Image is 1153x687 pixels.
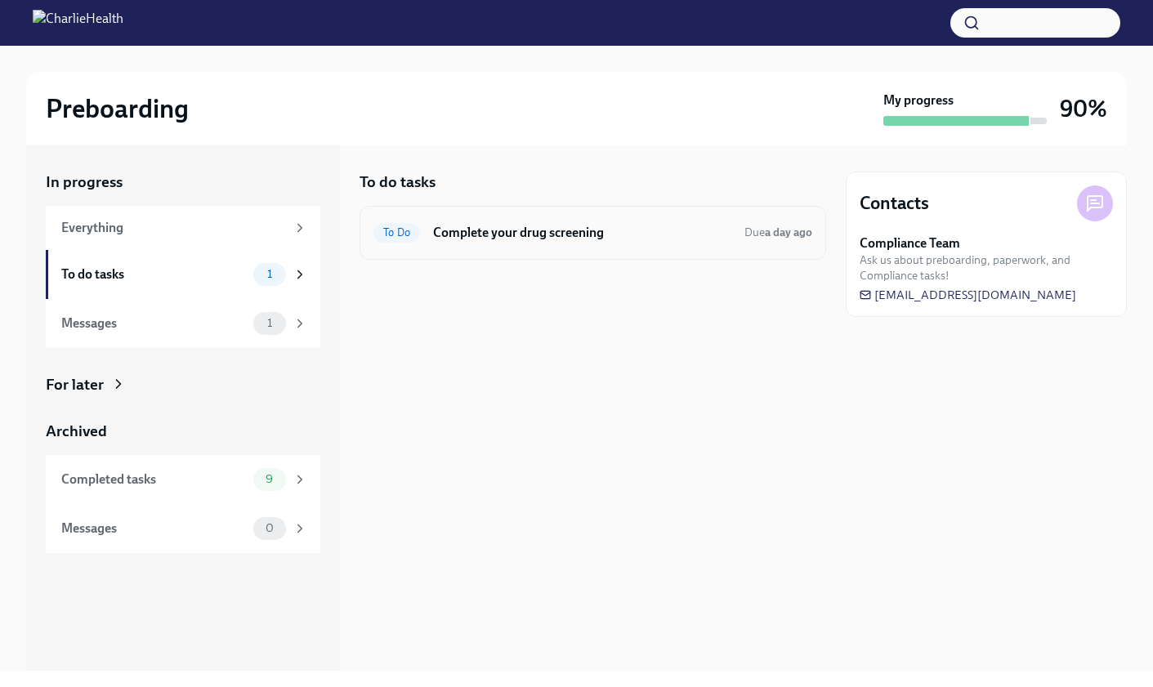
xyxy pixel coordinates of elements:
span: Due [744,225,812,239]
div: For later [46,374,104,395]
h5: To do tasks [360,172,436,193]
h3: 90% [1060,94,1107,123]
span: To Do [373,226,420,239]
h6: Complete your drug screening [433,224,731,242]
a: To DoComplete your drug screeningDuea day ago [373,220,812,246]
span: 1 [257,317,282,329]
a: For later [46,374,320,395]
div: To do tasks [61,265,247,283]
div: Messages [61,520,247,538]
a: Messages1 [46,299,320,348]
strong: My progress [883,91,954,109]
h2: Preboarding [46,92,189,125]
div: Completed tasks [61,471,247,488]
div: Messages [61,315,247,332]
a: Messages0 [46,504,320,553]
span: Ask us about preboarding, paperwork, and Compliance tasks! [860,252,1113,283]
a: Everything [46,206,320,250]
span: 1 [257,268,282,280]
strong: Compliance Team [860,234,960,252]
img: CharlieHealth [33,10,123,36]
a: In progress [46,172,320,193]
span: 9 [256,473,283,485]
a: Archived [46,421,320,442]
a: [EMAIL_ADDRESS][DOMAIN_NAME] [860,287,1076,303]
a: Completed tasks9 [46,455,320,504]
strong: a day ago [765,225,812,239]
span: 0 [256,522,284,534]
h4: Contacts [860,191,929,216]
a: To do tasks1 [46,250,320,299]
div: Everything [61,219,286,237]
